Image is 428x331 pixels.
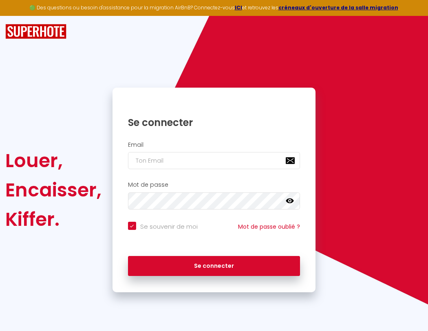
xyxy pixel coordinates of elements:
[238,223,300,231] a: Mot de passe oublié ?
[235,4,242,11] a: ICI
[5,175,101,205] div: Encaisser,
[128,256,300,276] button: Se connecter
[128,181,300,188] h2: Mot de passe
[128,116,300,129] h1: Se connecter
[5,205,101,234] div: Kiffer.
[5,24,66,39] img: SuperHote logo
[5,146,101,175] div: Louer,
[128,141,300,148] h2: Email
[128,152,300,169] input: Ton Email
[278,4,398,11] a: créneaux d'ouverture de la salle migration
